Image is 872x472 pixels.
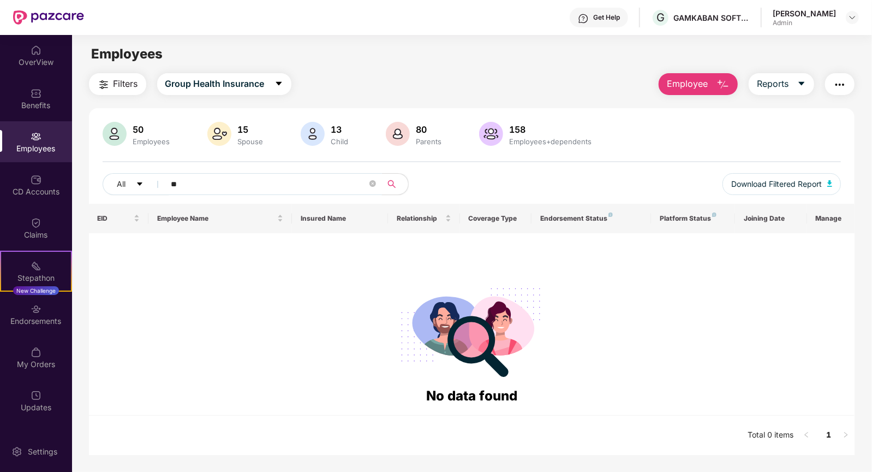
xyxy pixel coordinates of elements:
[31,261,41,272] img: svg+xml;base64,PHN2ZyB4bWxucz0iaHR0cDovL3d3dy53My5vcmcvMjAwMC9zdmciIHdpZHRoPSIyMSIgaGVpZ2h0PSIyMC...
[131,137,172,146] div: Employees
[507,137,594,146] div: Employees+dependents
[833,78,846,91] img: svg+xml;base64,PHN2ZyB4bWxucz0iaHR0cDovL3d3dy53My5vcmcvMjAwMC9zdmciIHdpZHRoPSIyNCIgaGVpZ2h0PSIyNC...
[837,427,855,444] button: right
[329,137,351,146] div: Child
[25,446,61,457] div: Settings
[369,179,376,190] span: close-circle
[329,124,351,135] div: 13
[31,45,41,56] img: svg+xml;base64,PHN2ZyBpZD0iSG9tZSIgeG1sbnM9Imh0dHA6Ly93d3cudzMub3JnLzIwMDAvc3ZnIiB3aWR0aD0iMjAiIG...
[608,213,613,217] img: svg+xml;base64,PHN2ZyB4bWxucz0iaHR0cDovL3d3dy53My5vcmcvMjAwMC9zdmciIHdpZHRoPSI4IiBoZWlnaHQ9IjgiIH...
[807,204,855,233] th: Manage
[131,124,172,135] div: 50
[414,124,444,135] div: 80
[31,217,41,228] img: svg+xml;base64,PHN2ZyBpZD0iQ2xhaW0iIHhtbG5zPSJodHRwOi8vd3d3LnczLm9yZy8yMDAwL3N2ZyIgd2lkdGg9IjIwIi...
[722,173,841,195] button: Download Filtered Report
[827,180,833,187] img: svg+xml;base64,PHN2ZyB4bWxucz0iaHR0cDovL3d3dy53My5vcmcvMjAwMC9zdmciIHhtbG5zOnhsaW5rPSJodHRwOi8vd3...
[659,73,738,95] button: Employee
[369,180,376,187] span: close-circle
[1,273,71,284] div: Stepathon
[381,173,409,195] button: search
[381,180,403,188] span: search
[136,180,144,189] span: caret-down
[837,427,855,444] li: Next Page
[773,8,836,19] div: [PERSON_NAME]
[31,347,41,358] img: svg+xml;base64,PHN2ZyBpZD0iTXlfT3JkZXJzIiBkYXRhLW5hbWU9Ik15IE9yZGVycyIgeG1sbnM9Imh0dHA6Ly93d3cudz...
[207,122,231,146] img: svg+xml;base64,PHN2ZyB4bWxucz0iaHR0cDovL3d3dy53My5vcmcvMjAwMC9zdmciIHhtbG5zOnhsaW5rPSJodHRwOi8vd3...
[673,13,750,23] div: GAMKABAN SOFTWARE PRIVATE LIMITED
[593,13,620,22] div: Get Help
[414,137,444,146] div: Parents
[735,204,807,233] th: Joining Date
[797,79,806,89] span: caret-down
[540,214,642,223] div: Endorsement Status
[843,432,849,438] span: right
[31,174,41,185] img: svg+xml;base64,PHN2ZyBpZD0iQ0RfQWNjb3VudHMiIGRhdGEtbmFtZT0iQ0QgQWNjb3VudHMiIHhtbG5zPSJodHRwOi8vd3...
[157,73,291,95] button: Group Health Insurancecaret-down
[820,427,837,444] li: 1
[117,178,126,190] span: All
[13,10,84,25] img: New Pazcare Logo
[103,122,127,146] img: svg+xml;base64,PHN2ZyB4bWxucz0iaHR0cDovL3d3dy53My5vcmcvMjAwMC9zdmciIHhtbG5zOnhsaW5rPSJodHRwOi8vd3...
[731,178,822,190] span: Download Filtered Report
[31,390,41,401] img: svg+xml;base64,PHN2ZyBpZD0iVXBkYXRlZCIgeG1sbnM9Imh0dHA6Ly93d3cudzMub3JnLzIwMDAvc3ZnIiB3aWR0aD0iMj...
[236,124,266,135] div: 15
[31,131,41,142] img: svg+xml;base64,PHN2ZyBpZD0iRW1wbG95ZWVzIiB4bWxucz0iaHR0cDovL3d3dy53My5vcmcvMjAwMC9zdmciIHdpZHRoPS...
[89,73,146,95] button: Filters
[103,173,169,195] button: Allcaret-down
[748,427,793,444] li: Total 0 items
[667,77,708,91] span: Employee
[13,286,59,295] div: New Challenge
[803,432,810,438] span: left
[274,79,283,89] span: caret-down
[749,73,814,95] button: Reportscaret-down
[165,77,265,91] span: Group Health Insurance
[660,214,726,223] div: Platform Status
[386,122,410,146] img: svg+xml;base64,PHN2ZyB4bWxucz0iaHR0cDovL3d3dy53My5vcmcvMjAwMC9zdmciIHhtbG5zOnhsaW5rPSJodHRwOi8vd3...
[716,78,730,91] img: svg+xml;base64,PHN2ZyB4bWxucz0iaHR0cDovL3d3dy53My5vcmcvMjAwMC9zdmciIHhtbG5zOnhsaW5rPSJodHRwOi8vd3...
[507,124,594,135] div: 158
[578,13,589,24] img: svg+xml;base64,PHN2ZyBpZD0iSGVscC0zMngzMiIgeG1sbnM9Imh0dHA6Ly93d3cudzMub3JnLzIwMDAvc3ZnIiB3aWR0aD...
[31,304,41,315] img: svg+xml;base64,PHN2ZyBpZD0iRW5kb3JzZW1lbnRzIiB4bWxucz0iaHR0cDovL3d3dy53My5vcmcvMjAwMC9zdmciIHdpZH...
[798,427,815,444] button: left
[393,275,551,386] img: svg+xml;base64,PHN2ZyB4bWxucz0iaHR0cDovL3d3dy53My5vcmcvMjAwMC9zdmciIHdpZHRoPSIyODgiIGhlaWdodD0iMj...
[820,427,837,443] a: 1
[397,214,443,223] span: Relationship
[31,88,41,99] img: svg+xml;base64,PHN2ZyBpZD0iQmVuZWZpdHMiIHhtbG5zPSJodHRwOi8vd3d3LnczLm9yZy8yMDAwL3N2ZyIgd2lkdGg9Ij...
[98,214,132,223] span: EID
[157,214,275,223] span: Employee Name
[236,137,266,146] div: Spouse
[148,204,292,233] th: Employee Name
[114,77,138,91] span: Filters
[460,204,532,233] th: Coverage Type
[388,204,460,233] th: Relationship
[91,46,163,62] span: Employees
[11,446,22,457] img: svg+xml;base64,PHN2ZyBpZD0iU2V0dGluZy0yMHgyMCIgeG1sbnM9Imh0dHA6Ly93d3cudzMub3JnLzIwMDAvc3ZnIiB3aW...
[292,204,387,233] th: Insured Name
[89,204,149,233] th: EID
[97,78,110,91] img: svg+xml;base64,PHN2ZyB4bWxucz0iaHR0cDovL3d3dy53My5vcmcvMjAwMC9zdmciIHdpZHRoPSIyNCIgaGVpZ2h0PSIyNC...
[656,11,665,24] span: G
[301,122,325,146] img: svg+xml;base64,PHN2ZyB4bWxucz0iaHR0cDovL3d3dy53My5vcmcvMjAwMC9zdmciIHhtbG5zOnhsaW5rPSJodHRwOi8vd3...
[798,427,815,444] li: Previous Page
[712,213,716,217] img: svg+xml;base64,PHN2ZyB4bWxucz0iaHR0cDovL3d3dy53My5vcmcvMjAwMC9zdmciIHdpZHRoPSI4IiBoZWlnaHQ9IjgiIH...
[848,13,857,22] img: svg+xml;base64,PHN2ZyBpZD0iRHJvcGRvd24tMzJ4MzIiIHhtbG5zPSJodHRwOi8vd3d3LnczLm9yZy8yMDAwL3N2ZyIgd2...
[479,122,503,146] img: svg+xml;base64,PHN2ZyB4bWxucz0iaHR0cDovL3d3dy53My5vcmcvMjAwMC9zdmciIHhtbG5zOnhsaW5rPSJodHRwOi8vd3...
[773,19,836,27] div: Admin
[757,77,789,91] span: Reports
[426,388,517,404] span: No data found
